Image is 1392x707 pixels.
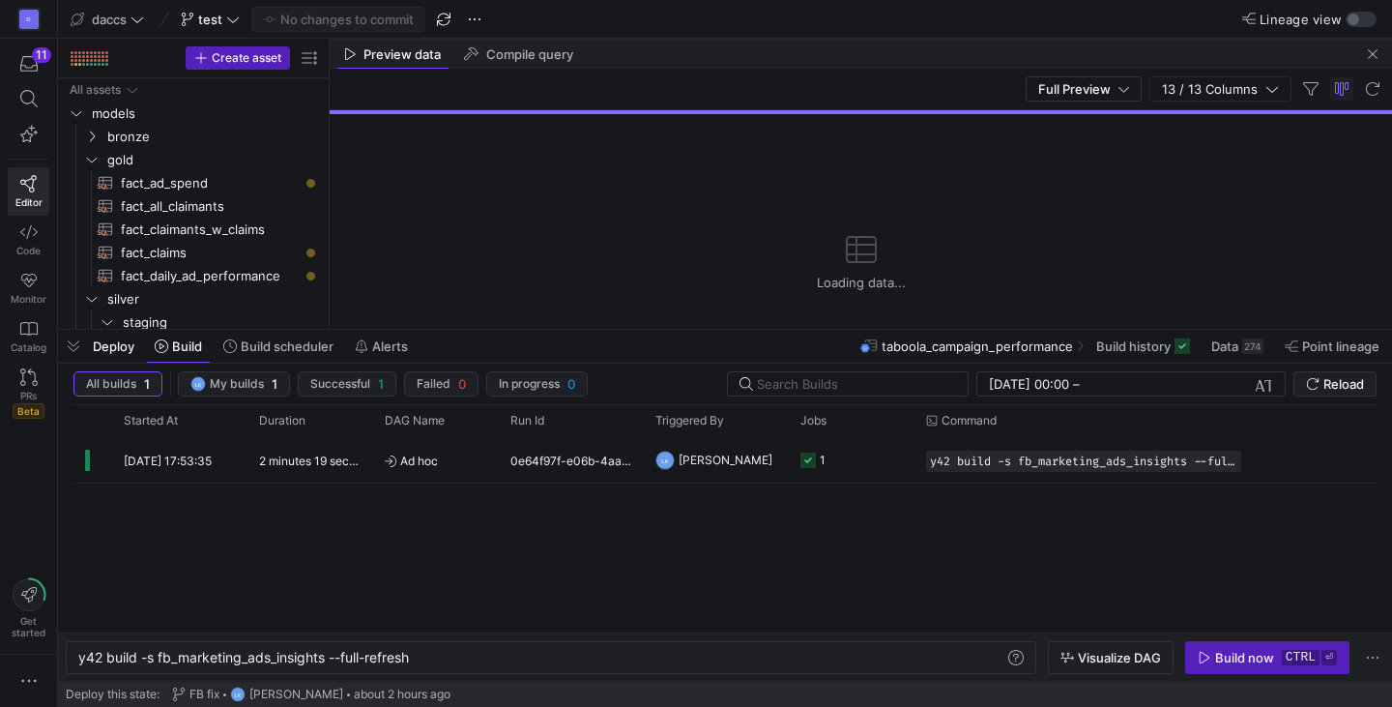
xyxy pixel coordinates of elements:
button: Failed0 [404,371,478,397]
a: Catalog [8,312,49,361]
div: 1 [820,437,826,483]
a: Code [8,216,49,264]
a: D [8,3,49,36]
div: Press SPACE to select this row. [66,125,321,148]
span: gold [107,149,318,171]
span: Create asset [212,51,281,65]
span: FB fix [189,688,219,701]
button: Visualize DAG [1048,641,1174,674]
span: Compile query [486,48,573,61]
span: Build history [1096,339,1171,354]
button: Build nowctrl⏎ [1185,641,1349,674]
span: DAG Name [385,414,445,427]
span: Build scheduler [241,339,333,354]
span: [PERSON_NAME] [679,437,772,483]
div: Press SPACE to select this row. [73,437,1377,484]
span: 13 / 13 Columns [1162,81,1265,97]
span: Loading data... [817,275,906,290]
span: Ad hoc [385,438,487,484]
span: Triggered By [655,414,724,427]
a: fact_daily_ad_performance​​​​​​​​​​ [66,264,321,287]
span: Visualize DAG [1078,650,1161,665]
button: daccs [66,7,149,32]
input: End datetime [1084,376,1210,392]
span: fact_claimants_w_claims​​​​​​​​​​ [121,219,299,241]
span: Command [942,414,997,427]
span: Successful [310,377,370,391]
a: Monitor [8,264,49,312]
span: 1 [272,376,277,392]
span: In progress [499,377,560,391]
input: Start datetime [989,376,1069,392]
span: fact_claims​​​​​​​​​​ [121,242,299,264]
span: All builds [86,377,136,391]
span: Catalog [11,341,46,353]
div: LK [230,687,246,702]
span: – [1073,376,1080,392]
span: 0 [458,376,466,392]
div: Press SPACE to select this row. [66,148,321,171]
div: Press SPACE to select this row. [66,287,321,310]
span: Lineage view [1260,12,1342,27]
div: Press SPACE to select this row. [66,78,321,102]
div: D [19,10,39,29]
input: Search Builds [757,376,952,392]
button: Successful1 [298,371,396,397]
kbd: ⏎ [1321,650,1337,665]
button: Create asset [186,46,290,70]
y42-duration: 2 minutes 19 seconds [259,454,375,468]
span: Alerts [372,339,408,354]
div: Press SPACE to select this row. [66,264,321,287]
div: Press SPACE to select this row. [66,102,321,125]
span: Monitor [11,293,46,305]
span: Started At [124,414,178,427]
span: daccs [92,12,127,27]
button: Reload [1293,371,1377,397]
span: Deploy this state: [66,688,159,701]
button: All builds1 [73,371,162,397]
div: Press SPACE to select this row. [66,194,321,218]
span: Preview data [363,48,441,61]
span: about 2 hours ago [354,688,450,701]
span: fact_all_claimants​​​​​​​​​​ [121,195,299,218]
button: In progress0 [486,371,588,397]
div: 11 [32,47,51,63]
span: Full Preview [1038,81,1111,97]
span: Deploy [93,339,134,354]
div: Press SPACE to select this row. [66,218,321,241]
a: fact_claims​​​​​​​​​​ [66,241,321,264]
span: Jobs [800,414,826,427]
div: Press SPACE to select this row. [66,310,321,334]
span: Duration [259,414,305,427]
div: 0e64f97f-e06b-4aac-a09f-f5881b18ffb3 [499,437,644,483]
span: Beta [13,403,44,419]
a: fact_all_claimants​​​​​​​​​​ [66,194,321,218]
span: Reload [1323,376,1364,392]
span: y42 build -s fb_marketing_ads_insights --full-refresh [930,455,1237,468]
span: [DATE] 17:53:35 [124,454,212,468]
span: Point lineage [1302,339,1379,354]
button: Getstarted [8,571,49,646]
span: Editor [15,196,43,208]
span: Run Id [510,414,544,427]
span: 0 [567,376,575,392]
span: 1 [378,376,384,392]
button: Point lineage [1276,330,1388,363]
span: silver [107,288,318,310]
div: 274 [1242,339,1263,354]
span: test [198,12,222,27]
button: Data274 [1203,330,1272,363]
span: staging [123,311,318,334]
a: fact_ad_spend​​​​​​​​​​ [66,171,321,194]
button: Build [146,330,211,363]
div: Press SPACE to select this row. [66,171,321,194]
button: Build history [1087,330,1199,363]
div: Build now [1215,650,1274,665]
div: All assets [70,83,121,97]
span: esh [387,649,409,665]
button: test [176,7,245,32]
button: FB fixLK[PERSON_NAME]about 2 hours ago [167,682,455,707]
span: Data [1211,339,1238,354]
button: LKMy builds1 [178,371,290,397]
span: [PERSON_NAME] [249,688,343,701]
